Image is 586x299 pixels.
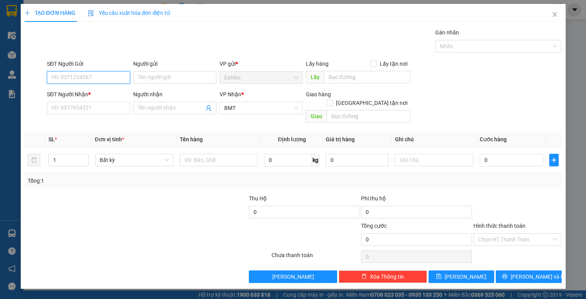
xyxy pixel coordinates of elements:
input: VD: Bàn, Ghế [180,154,258,166]
div: Người gửi [133,59,216,68]
input: 0 [326,154,389,166]
span: user-add [205,105,212,111]
div: 20.000 [6,41,63,50]
span: close [552,11,558,18]
th: Ghi chú [392,132,477,147]
div: SĐT Người Gửi [47,59,130,68]
span: save [436,274,441,280]
span: Lấy hàng [306,61,329,67]
div: ANH NAM [67,16,121,25]
div: Tên hàng: món ( : 1 ) [7,55,121,65]
button: Close [544,4,566,26]
label: Gán nhãn [435,29,459,36]
span: delete [361,274,367,280]
span: Yêu cầu xuất hóa đơn điện tử [88,10,170,16]
input: Dọc đường [327,110,411,122]
span: SL [70,54,80,65]
button: deleteXóa Thông tin [339,270,427,283]
button: delete [28,154,40,166]
span: Nhận: [67,7,86,16]
span: [PERSON_NAME] và In [511,272,565,281]
button: [PERSON_NAME] [249,270,337,283]
span: Gửi: [7,7,19,16]
span: Cước hàng [480,136,507,142]
span: CR : [6,42,18,50]
span: Giao [306,110,327,122]
div: Chưa thanh toán [271,251,361,265]
span: Giá trị hàng [326,136,355,142]
span: Tổng cước [361,223,387,229]
div: 0398602139 [67,25,121,36]
span: [PERSON_NAME] [445,272,486,281]
span: BMT [224,102,298,114]
div: Phí thu hộ [361,194,472,206]
span: Định lượng [278,136,306,142]
div: Eahleo [7,7,61,16]
span: plus [25,10,30,16]
div: 0847525656 [7,16,61,27]
span: [GEOGRAPHIC_DATA] tận nơi [333,99,411,107]
input: Ghi Chú [395,154,473,166]
input: Dọc đường [324,71,411,83]
span: Đơn vị tính [95,136,124,142]
img: icon [88,10,94,16]
span: Lấy [306,71,324,83]
div: Người nhận [133,90,216,99]
span: Lấy tận nơi [377,59,411,68]
span: kg [312,154,320,166]
span: TẠO ĐƠN HÀNG [25,10,75,16]
button: save[PERSON_NAME] [429,270,494,283]
span: [PERSON_NAME] [272,272,314,281]
span: Eahleo [224,72,298,83]
label: Hình thức thanh toán [473,223,525,229]
div: Tổng: 1 [28,177,227,185]
div: SĐT Người Nhận [47,90,130,99]
span: Tên hàng [180,136,203,142]
div: BMT [67,7,121,16]
div: VP gửi [220,59,303,68]
button: printer[PERSON_NAME] và In [496,270,561,283]
span: Giao hàng [306,91,331,97]
button: plus [549,154,559,166]
span: plus [550,157,558,163]
span: printer [502,274,507,280]
span: Bất kỳ [100,154,169,166]
span: Thu Hộ [249,195,267,202]
span: SL [48,136,55,142]
span: VP Nhận [220,91,241,97]
span: Xóa Thông tin [370,272,404,281]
